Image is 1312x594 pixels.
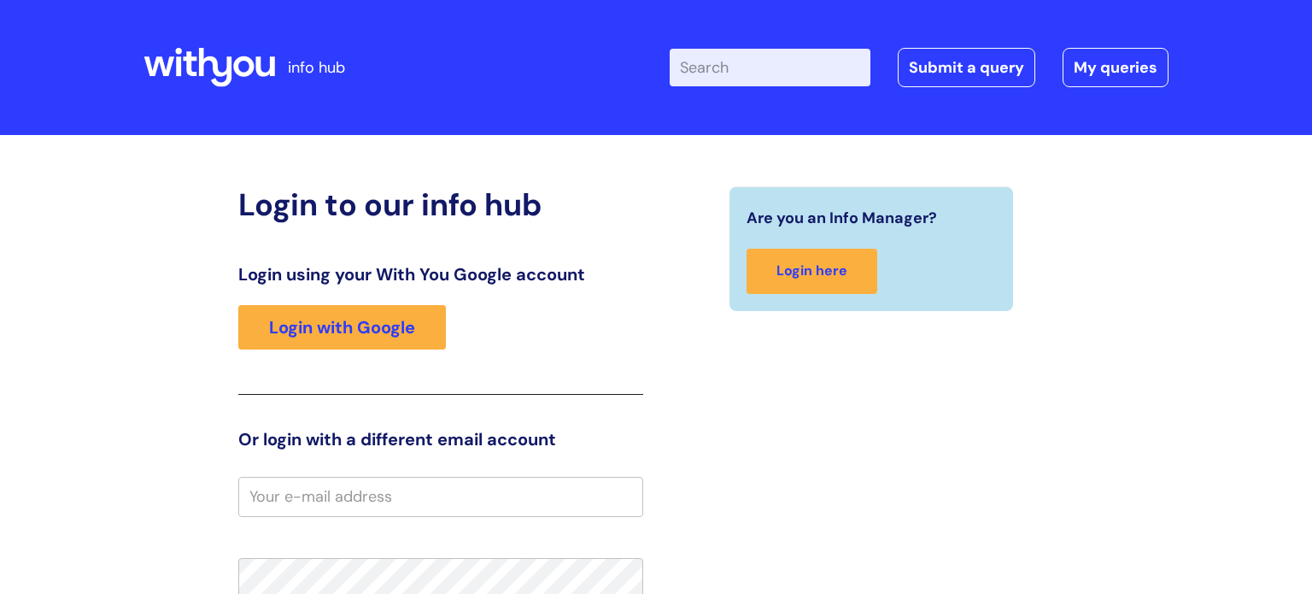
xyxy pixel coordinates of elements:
a: Login with Google [238,305,446,350]
h3: Or login with a different email account [238,429,643,450]
a: Submit a query [898,48,1035,87]
p: info hub [288,54,345,81]
a: Login here [747,249,877,294]
input: Search [670,49,870,86]
input: Your e-mail address [238,477,643,516]
span: Are you an Info Manager? [747,204,937,232]
h3: Login using your With You Google account [238,264,643,285]
h2: Login to our info hub [238,186,643,223]
a: My queries [1063,48,1168,87]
